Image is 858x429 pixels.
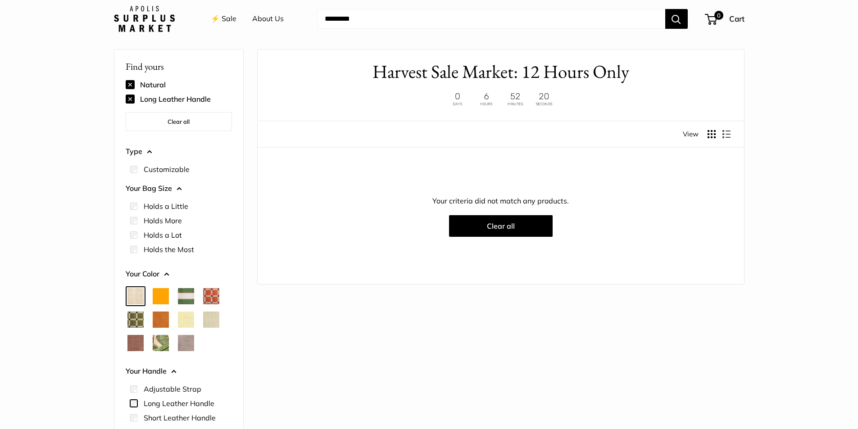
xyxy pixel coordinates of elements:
[683,128,699,140] span: View
[126,58,232,75] p: Find yours
[722,130,731,138] button: Display products as list
[144,244,194,255] label: Holds the Most
[211,12,236,26] a: ⚡️ Sale
[178,312,194,328] button: Daisy
[144,412,216,423] label: Short Leather Handle
[127,288,144,304] button: Natural
[318,9,665,29] input: Search...
[665,9,688,29] button: Search
[144,398,214,409] label: Long Leather Handle
[153,335,169,351] button: Palm Leaf
[706,12,745,26] a: 0 Cart
[449,215,553,237] button: Clear all
[271,59,731,85] h1: Harvest Sale Market: 12 Hours Only
[126,77,232,92] div: Natural
[114,6,175,32] img: Apolis: Surplus Market
[258,194,744,208] p: Your criteria did not match any products.
[127,312,144,328] button: Chenille Window Sage
[708,130,716,138] button: Display products as grid
[144,201,188,212] label: Holds a Little
[144,384,201,394] label: Adjustable Strap
[144,215,182,226] label: Holds More
[126,92,232,106] div: Long Leather Handle
[126,267,232,281] button: Your Color
[445,90,557,108] img: 12 hours only. Ends at 8pm
[178,335,194,351] button: Taupe
[203,312,219,328] button: Mint Sorbet
[126,145,232,158] button: Type
[126,365,232,378] button: Your Handle
[126,182,232,195] button: Your Bag Size
[203,288,219,304] button: Chenille Window Brick
[144,164,190,175] label: Customizable
[729,14,745,23] span: Cart
[126,112,232,131] button: Clear all
[153,288,169,304] button: Orange
[144,230,182,240] label: Holds a Lot
[714,11,723,20] span: 0
[178,288,194,304] button: Court Green
[252,12,284,26] a: About Us
[153,312,169,328] button: Cognac
[127,335,144,351] button: Mustang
